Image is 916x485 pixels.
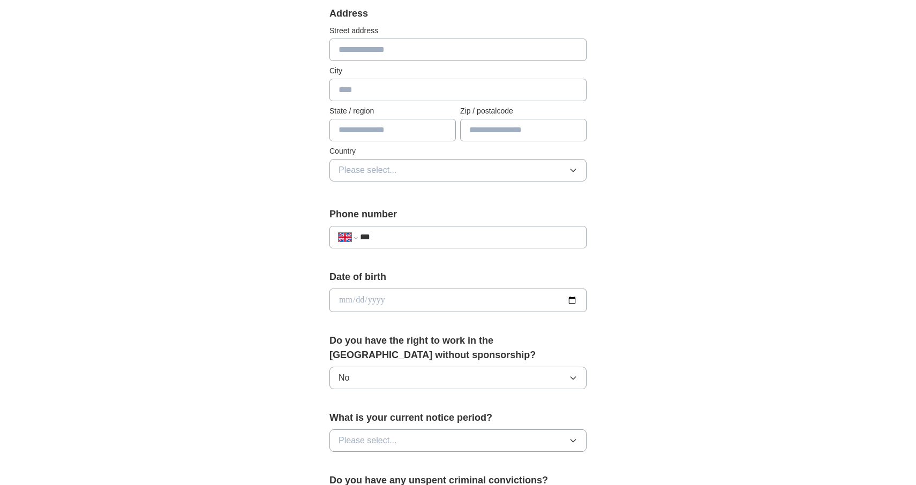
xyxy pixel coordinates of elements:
label: Date of birth [329,270,587,284]
button: Please select... [329,159,587,181]
label: State / region [329,105,456,117]
label: City [329,65,587,77]
span: No [339,372,349,384]
span: Please select... [339,434,397,447]
label: Country [329,146,587,157]
div: Address [329,6,587,21]
button: Please select... [329,429,587,452]
label: Street address [329,25,587,36]
label: Do you have the right to work in the [GEOGRAPHIC_DATA] without sponsorship? [329,334,587,362]
label: Zip / postalcode [460,105,587,117]
label: What is your current notice period? [329,411,587,425]
button: No [329,367,587,389]
label: Phone number [329,207,587,222]
span: Please select... [339,164,397,177]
